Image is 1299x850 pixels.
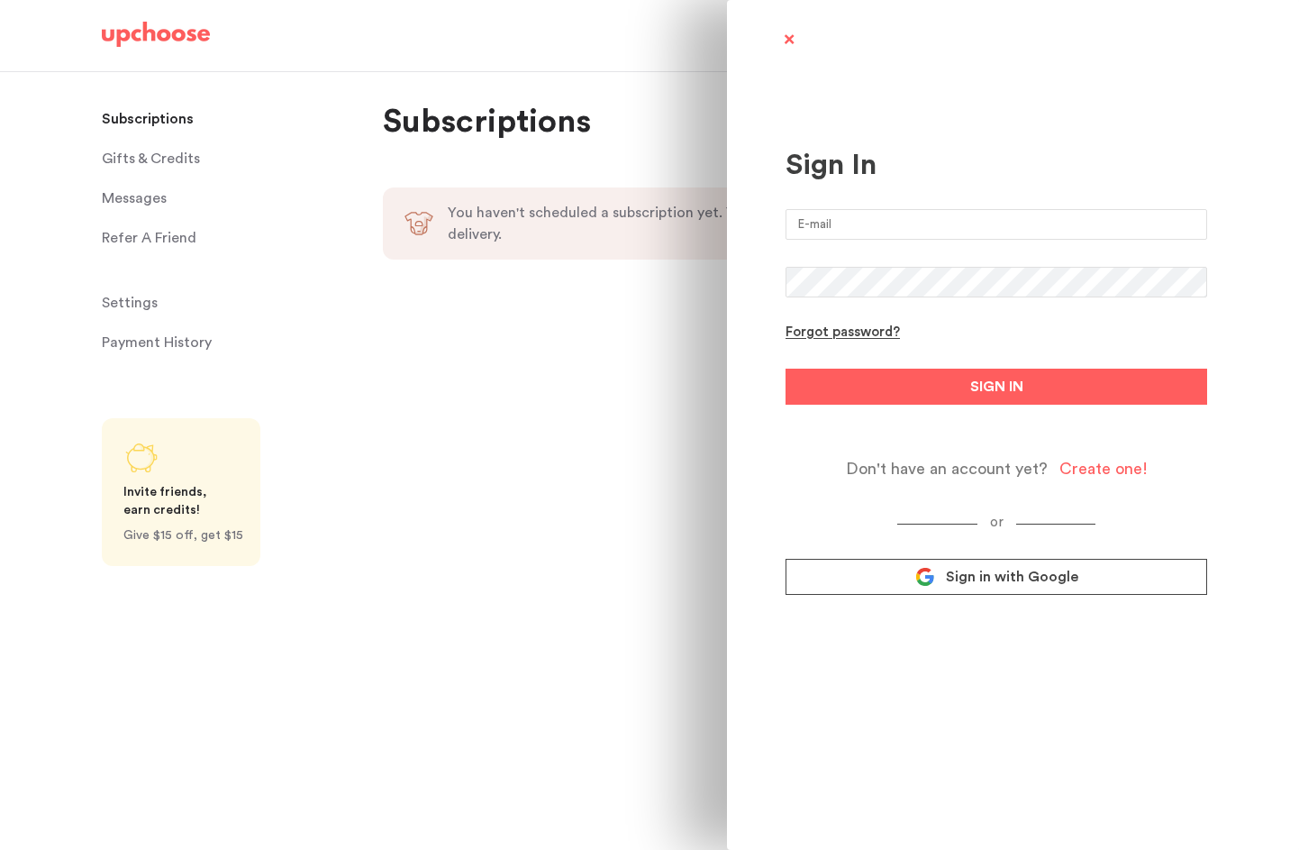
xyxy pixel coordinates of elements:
span: SIGN IN [970,376,1023,398]
div: Create one! [1059,459,1148,480]
a: Sign in with Google [786,559,1207,595]
button: SIGN IN [786,369,1207,405]
span: Don't have an account yet? [846,459,1048,480]
span: Sign in with Google [946,568,1078,586]
div: Sign In [786,148,1207,182]
div: Forgot password? [786,324,900,342]
span: or [977,516,1016,529]
input: E-mail [786,209,1207,240]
